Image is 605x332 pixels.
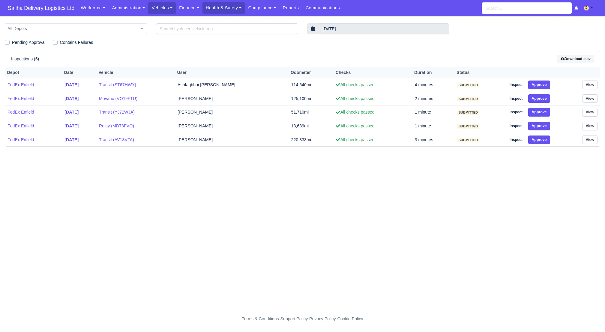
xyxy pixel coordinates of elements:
[7,95,60,102] a: FedEx Enfield
[175,105,289,119] td: [PERSON_NAME]
[457,97,479,101] span: submitted
[64,110,79,114] strong: [DATE]
[5,67,62,78] th: Depot
[99,123,173,129] a: Relay (MD73FVO)
[99,81,173,88] a: Transit (ST67HWY)
[336,123,374,128] span: All checks passed
[412,119,455,133] td: 1 minute
[289,67,334,78] th: Odometer
[7,136,60,143] a: FedEx Enfield
[242,316,279,321] a: Terms & Conditions
[412,78,455,92] td: 4 minutes
[64,95,94,102] a: [DATE]
[64,137,79,142] strong: [DATE]
[64,123,79,128] strong: [DATE]
[302,2,343,14] a: Communications
[97,67,175,78] th: Vehicle
[99,109,173,116] a: Transit (YJ72WJA)
[175,78,289,92] td: Ashfaqbhai [PERSON_NAME]
[337,316,363,321] a: Cookie Policy
[506,122,526,130] a: Inspect
[12,39,46,46] label: Pending Approval
[5,2,77,14] a: Saliha Delivery Logistics Ltd
[289,92,334,105] td: 125,100mi
[506,108,526,117] a: Inspect
[280,316,308,321] a: Support Policy
[245,2,279,14] a: Compliance
[482,2,572,14] input: Search...
[583,136,598,144] a: View
[202,2,245,14] a: Health & Safety
[412,105,455,119] td: 1 minute
[583,81,598,89] a: View
[5,25,147,32] span: All Depots
[11,56,39,62] h6: Inspections (5)
[175,119,289,133] td: [PERSON_NAME]
[455,67,504,78] th: Status
[336,96,374,101] span: All checks passed
[528,136,550,144] button: Approve
[336,110,374,114] span: All checks passed
[506,136,526,144] a: Inspect
[64,109,94,116] a: [DATE]
[336,82,374,87] span: All checks passed
[457,83,479,87] span: submitted
[583,94,598,103] a: View
[528,81,550,89] button: Approve
[99,95,173,102] a: Movano (VO19FTU)
[99,136,173,143] a: Transit (AV18VFA)
[336,137,374,142] span: All checks passed
[289,105,334,119] td: 51,710mi
[334,67,412,78] th: Checks
[156,23,298,34] input: Search by driver, vehicle reg...
[64,81,94,88] a: [DATE]
[64,123,94,129] a: [DATE]
[528,94,550,103] button: Approve
[64,136,94,143] a: [DATE]
[109,2,148,14] a: Administration
[7,123,60,129] a: FedEx Enfield
[309,316,336,321] a: Privacy Policy
[457,124,479,129] span: submitted
[412,67,455,78] th: Duration
[583,108,598,117] a: View
[279,2,302,14] a: Reports
[583,122,598,130] a: View
[528,122,550,130] button: Approve
[175,92,289,105] td: [PERSON_NAME]
[289,119,334,133] td: 13,639mi
[457,138,479,142] span: submitted
[289,78,334,92] td: 114,540mi
[412,133,455,146] td: 3 minutes
[148,2,176,14] a: Vehicles
[528,108,550,117] button: Approve
[64,96,79,101] strong: [DATE]
[457,110,479,115] span: submitted
[175,67,289,78] th: User
[77,2,109,14] a: Workforce
[7,81,60,88] a: FedEx Enfield
[60,39,93,46] label: Contains Failures
[506,94,526,103] a: Inspect
[132,315,474,322] div: - - -
[7,109,60,116] a: FedEx Enfield
[176,2,202,14] a: Finance
[506,81,526,89] a: Inspect
[64,82,79,87] strong: [DATE]
[289,133,334,146] td: 220,333mi
[62,67,97,78] th: Date
[557,55,594,63] button: Download .csv
[175,133,289,146] td: [PERSON_NAME]
[412,92,455,105] td: 2 minutes
[5,23,147,34] span: All Depots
